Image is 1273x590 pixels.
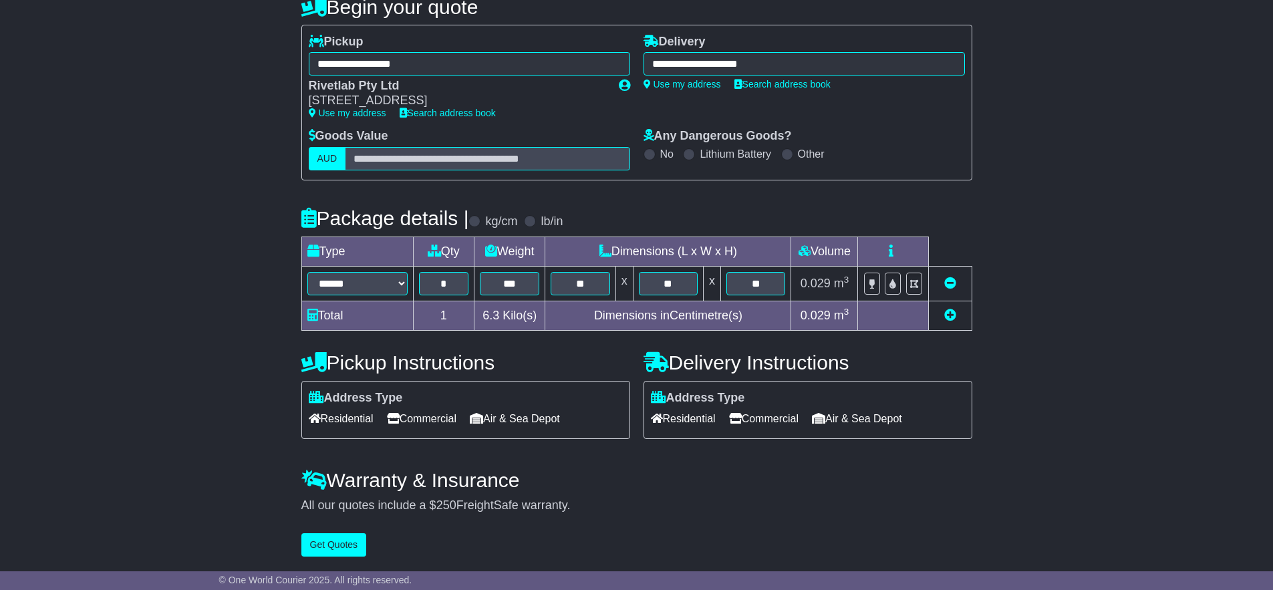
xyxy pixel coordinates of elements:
[734,79,831,90] a: Search address book
[400,108,496,118] a: Search address book
[309,129,388,144] label: Goods Value
[301,301,413,330] td: Total
[834,309,849,322] span: m
[944,309,956,322] a: Add new item
[301,469,972,491] h4: Warranty & Insurance
[474,237,545,266] td: Weight
[219,575,412,585] span: © One World Courier 2025. All rights reserved.
[729,408,799,429] span: Commercial
[791,237,858,266] td: Volume
[834,277,849,290] span: m
[541,214,563,229] label: lb/in
[309,391,403,406] label: Address Type
[413,301,474,330] td: 1
[545,301,791,330] td: Dimensions in Centimetre(s)
[309,94,605,108] div: [STREET_ADDRESS]
[704,266,721,301] td: x
[801,277,831,290] span: 0.029
[436,498,456,512] span: 250
[309,79,605,94] div: Rivetlab Pty Ltd
[309,147,346,170] label: AUD
[844,307,849,317] sup: 3
[644,79,721,90] a: Use my address
[651,391,745,406] label: Address Type
[301,498,972,513] div: All our quotes include a $ FreightSafe warranty.
[644,35,706,49] label: Delivery
[798,148,825,160] label: Other
[485,214,517,229] label: kg/cm
[844,275,849,285] sup: 3
[801,309,831,322] span: 0.029
[301,533,367,557] button: Get Quotes
[309,35,364,49] label: Pickup
[309,108,386,118] a: Use my address
[301,351,630,374] h4: Pickup Instructions
[660,148,674,160] label: No
[644,129,792,144] label: Any Dangerous Goods?
[944,277,956,290] a: Remove this item
[644,351,972,374] h4: Delivery Instructions
[470,408,560,429] span: Air & Sea Depot
[615,266,633,301] td: x
[474,301,545,330] td: Kilo(s)
[301,207,469,229] h4: Package details |
[387,408,456,429] span: Commercial
[545,237,791,266] td: Dimensions (L x W x H)
[482,309,499,322] span: 6.3
[301,237,413,266] td: Type
[651,408,716,429] span: Residential
[812,408,902,429] span: Air & Sea Depot
[413,237,474,266] td: Qty
[309,408,374,429] span: Residential
[700,148,771,160] label: Lithium Battery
